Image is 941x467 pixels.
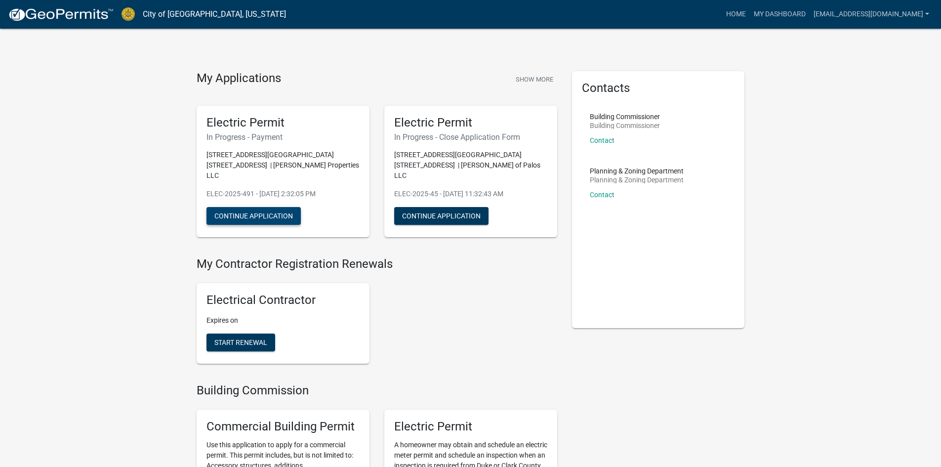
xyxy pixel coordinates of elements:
[590,113,660,120] p: Building Commissioner
[206,189,360,199] p: ELEC-2025-491 - [DATE] 2:32:05 PM
[394,207,489,225] button: Continue Application
[394,150,547,181] p: [STREET_ADDRESS][GEOGRAPHIC_DATA][STREET_ADDRESS] | [PERSON_NAME] of Palos LLC
[197,257,557,271] h4: My Contractor Registration Renewals
[197,71,281,86] h4: My Applications
[590,168,684,174] p: Planning & Zoning Department
[394,189,547,199] p: ELEC-2025-45 - [DATE] 11:32:43 AM
[582,81,735,95] h5: Contacts
[394,132,547,142] h6: In Progress - Close Application Form
[810,5,933,24] a: [EMAIL_ADDRESS][DOMAIN_NAME]
[206,116,360,130] h5: Electric Permit
[206,150,360,181] p: [STREET_ADDRESS][GEOGRAPHIC_DATA][STREET_ADDRESS] | [PERSON_NAME] Properties LLC
[206,293,360,307] h5: Electrical Contractor
[590,176,684,183] p: Planning & Zoning Department
[206,334,275,351] button: Start Renewal
[394,420,547,434] h5: Electric Permit
[590,122,660,129] p: Building Commissioner
[206,315,360,326] p: Expires on
[143,6,286,23] a: City of [GEOGRAPHIC_DATA], [US_STATE]
[394,116,547,130] h5: Electric Permit
[197,383,557,398] h4: Building Commission
[214,339,267,346] span: Start Renewal
[122,7,135,21] img: City of Jeffersonville, Indiana
[197,257,557,372] wm-registration-list-section: My Contractor Registration Renewals
[206,207,301,225] button: Continue Application
[750,5,810,24] a: My Dashboard
[722,5,750,24] a: Home
[206,132,360,142] h6: In Progress - Payment
[590,191,614,199] a: Contact
[590,136,614,144] a: Contact
[512,71,557,87] button: Show More
[206,420,360,434] h5: Commercial Building Permit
